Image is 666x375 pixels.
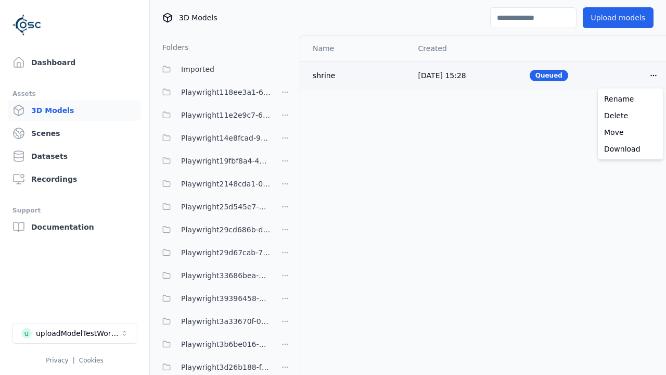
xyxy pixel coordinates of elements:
a: Rename [600,91,661,107]
a: Move [600,124,661,141]
a: Download [600,141,661,157]
a: Delete [600,107,661,124]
